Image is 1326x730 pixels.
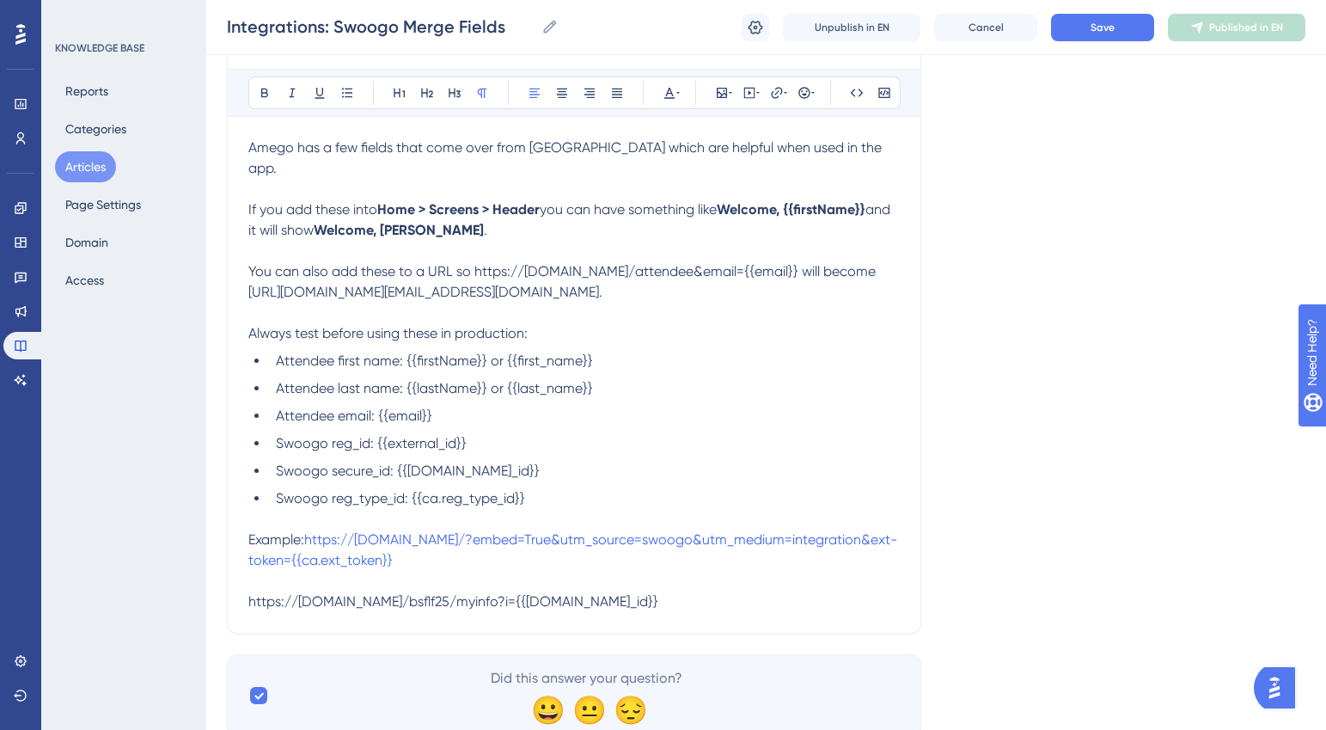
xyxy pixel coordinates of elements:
button: Reports [55,76,119,107]
iframe: UserGuiding AI Assistant Launcher [1254,662,1305,714]
strong: Welcome, {{firstName}} [717,201,865,218]
div: 😀 [531,696,559,723]
span: . [484,222,487,238]
div: 😐 [572,696,600,723]
div: KNOWLEDGE BASE [55,41,144,55]
span: Unpublish in EN [815,21,889,34]
button: Unpublish in EN [783,14,920,41]
span: Attendee email: {{email}} [276,408,432,424]
span: Always test before using these in production: [248,325,528,341]
button: Save [1051,14,1154,41]
span: https://[DOMAIN_NAME]/bsflf25/myinfo?i={{[DOMAIN_NAME]_id}} [248,593,658,610]
span: Example: [248,531,304,548]
button: Published in EN [1168,14,1305,41]
button: Access [55,265,114,296]
strong: Welcome, [PERSON_NAME] [314,222,484,238]
button: Domain [55,227,119,258]
span: Did this answer your question? [491,668,682,689]
span: You can also add these to a URL so https://[DOMAIN_NAME]/attendee&email={{email}} will become [UR... [248,263,879,300]
div: 😔 [614,696,641,723]
button: Cancel [934,14,1037,41]
span: If you add these into [248,201,377,218]
button: Categories [55,113,137,144]
a: https://[DOMAIN_NAME]/?embed=True&utm_source=swoogo&utm_medium=integration&ext-token={{ca.ext_tok... [248,531,897,568]
span: Published in EN [1209,21,1283,34]
span: Attendee last name: {{lastName}} or {{last_name}} [276,380,593,396]
input: Article Name [227,15,535,39]
span: Attendee first name: {{firstName}} or {{first_name}} [276,353,593,369]
span: Amego has a few fields that come over from [GEOGRAPHIC_DATA] which are helpful when used in the app. [248,139,885,176]
span: Swoogo reg_type_id: {{ca.reg_type_id}} [276,490,525,506]
button: Page Settings [55,189,151,220]
span: Swoogo reg_id: {{external_id}} [276,435,467,451]
strong: Home > Screens > Header [377,201,540,218]
button: Articles [55,151,116,182]
span: Swoogo secure_id: {{[DOMAIN_NAME]_id}} [276,463,540,479]
span: Save [1091,21,1115,34]
span: Need Help? [40,4,107,25]
span: you can have something like [540,201,717,218]
span: Cancel [969,21,1004,34]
